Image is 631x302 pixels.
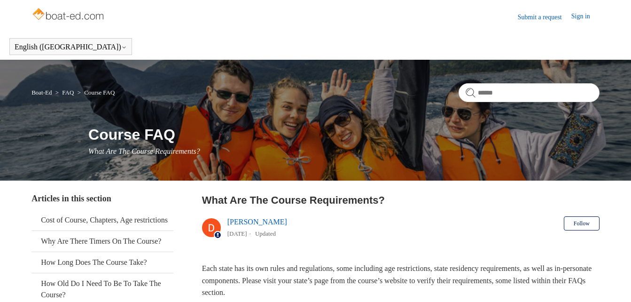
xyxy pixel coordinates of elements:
[31,194,111,203] span: Articles in this section
[84,89,115,96] a: Course FAQ
[459,83,600,102] input: Search
[54,89,76,96] li: FAQ
[202,192,600,208] h2: What Are The Course Requirements?
[564,216,600,230] button: Follow Article
[31,6,106,24] img: Boat-Ed Help Center home page
[255,230,276,237] li: Updated
[31,89,54,96] li: Boat-Ed
[227,230,247,237] time: 03/01/2024, 16:04
[31,210,173,230] a: Cost of Course, Chapters, Age restrictions
[88,147,200,155] span: What Are The Course Requirements?
[227,218,287,226] a: [PERSON_NAME]
[202,264,592,296] span: Each state has its own rules and regulations, some including age restrictions, state residency re...
[62,89,74,96] a: FAQ
[31,252,173,273] a: How Long Does The Course Take?
[15,43,127,51] button: English ([GEOGRAPHIC_DATA])
[570,270,624,295] div: Chat Support
[76,89,115,96] li: Course FAQ
[518,12,571,22] a: Submit a request
[571,11,600,23] a: Sign in
[31,89,52,96] a: Boat-Ed
[31,231,173,252] a: Why Are There Timers On The Course?
[88,123,600,146] h1: Course FAQ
